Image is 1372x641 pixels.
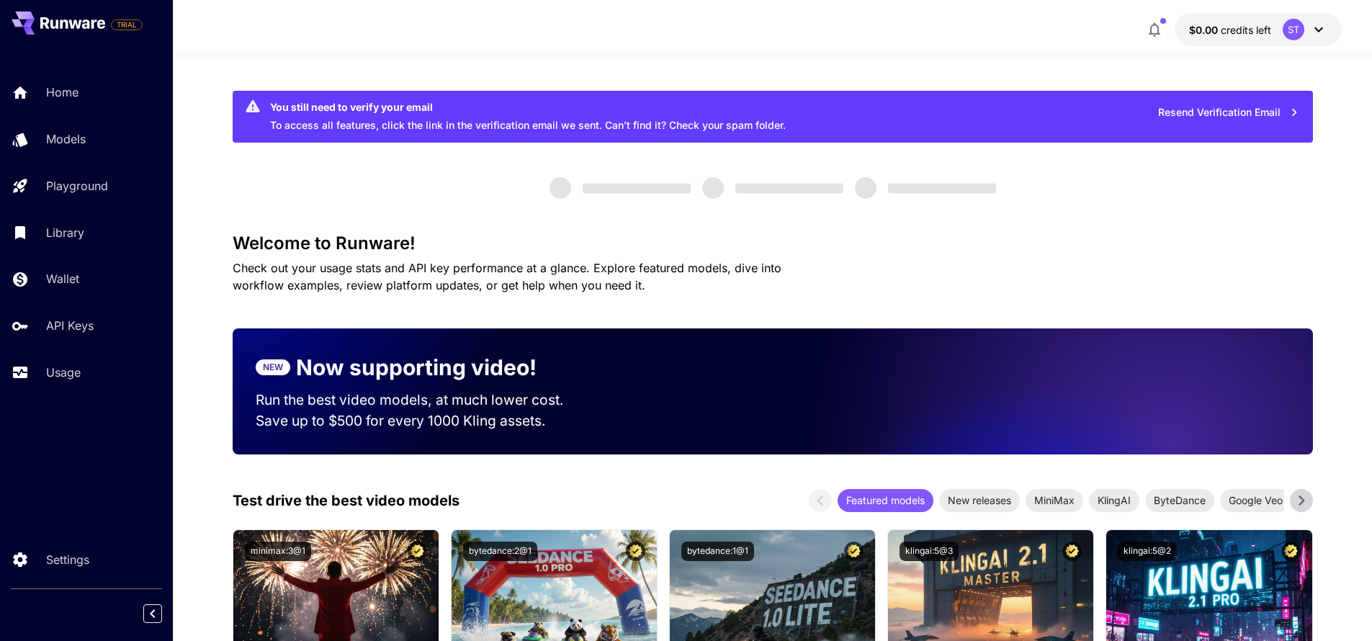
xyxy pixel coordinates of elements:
[46,84,79,101] p: Home
[46,551,89,568] p: Settings
[408,542,427,561] button: Certified Model – Vetted for best performance and includes a commercial license.
[46,130,86,148] p: Models
[256,390,591,411] p: Run the best video models, at much lower cost.
[1220,493,1291,508] span: Google Veo
[1220,489,1291,512] div: Google Veo
[626,542,645,561] button: Certified Model – Vetted for best performance and includes a commercial license.
[939,493,1020,508] span: New releases
[900,542,959,561] button: klingai:5@3
[245,542,311,561] button: minimax:3@1
[1145,493,1214,508] span: ByteDance
[1150,98,1307,127] button: Resend Verification Email
[838,493,933,508] span: Featured models
[46,364,81,381] p: Usage
[296,351,537,384] p: Now supporting video!
[111,16,143,33] span: Add your payment card to enable full platform functionality.
[1189,22,1271,37] div: $0.00
[263,361,283,374] p: NEW
[1062,542,1082,561] button: Certified Model – Vetted for best performance and includes a commercial license.
[838,489,933,512] div: Featured models
[46,270,79,287] p: Wallet
[1283,19,1304,40] div: ST
[844,542,864,561] button: Certified Model – Vetted for best performance and includes a commercial license.
[233,233,1313,254] h3: Welcome to Runware!
[681,542,754,561] button: bytedance:1@1
[1221,24,1271,36] span: credits left
[233,261,781,292] span: Check out your usage stats and API key performance at a glance. Explore featured models, dive int...
[256,411,591,431] p: Save up to $500 for every 1000 Kling assets.
[233,490,459,511] p: Test drive the best video models
[463,542,537,561] button: bytedance:2@1
[1089,489,1139,512] div: KlingAI
[1026,489,1083,512] div: MiniMax
[112,19,142,30] span: TRIAL
[270,95,786,138] div: To access all features, click the link in the verification email we sent. Can’t find it? Check yo...
[1089,493,1139,508] span: KlingAI
[143,604,162,623] button: Collapse sidebar
[1281,542,1301,561] button: Certified Model – Vetted for best performance and includes a commercial license.
[1026,493,1083,508] span: MiniMax
[46,224,84,241] p: Library
[270,99,786,115] div: You still need to verify your email
[46,317,94,334] p: API Keys
[1189,24,1221,36] span: $0.00
[154,601,173,627] div: Collapse sidebar
[939,489,1020,512] div: New releases
[46,177,108,194] p: Playground
[1118,542,1177,561] button: klingai:5@2
[1145,489,1214,512] div: ByteDance
[1175,13,1342,46] button: $0.00ST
